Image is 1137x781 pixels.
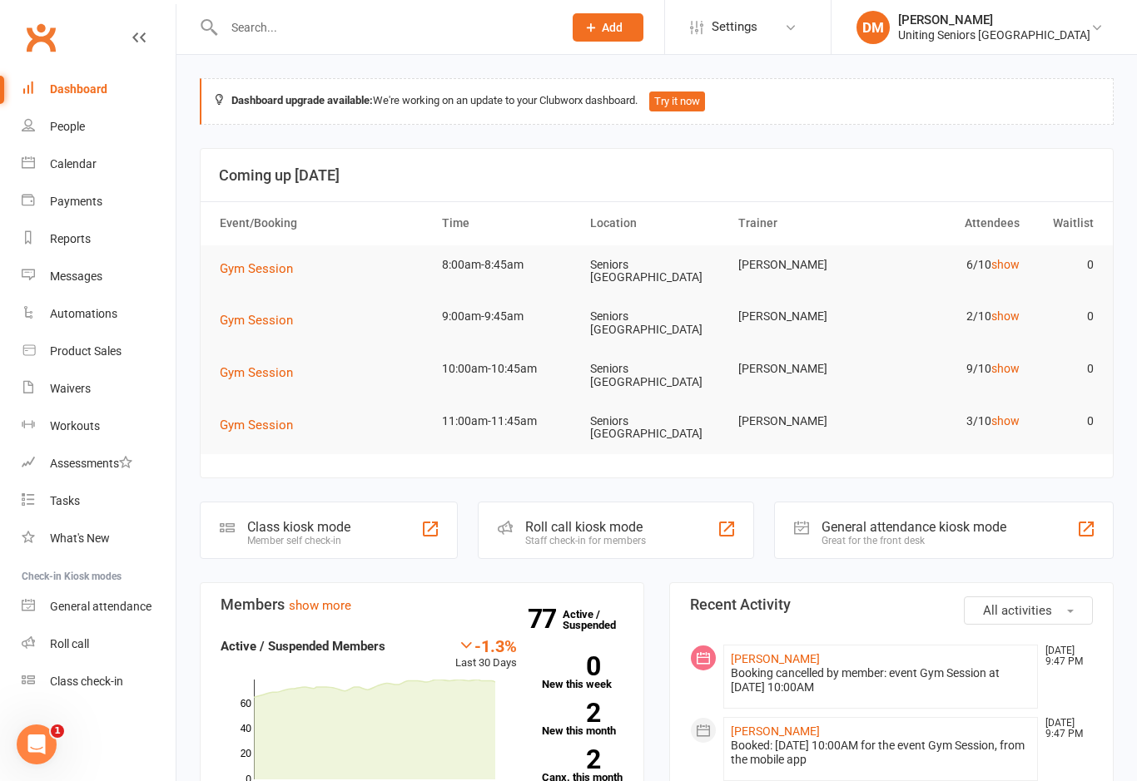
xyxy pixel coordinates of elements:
div: Roll call kiosk mode [525,519,646,535]
a: Tasks [22,482,176,520]
div: -1.3% [455,636,517,655]
td: [PERSON_NAME] [731,402,879,441]
a: Payments [22,183,176,220]
div: Great for the front desk [822,535,1006,546]
div: Class check-in [50,675,123,688]
a: show [991,309,1020,323]
a: show [991,362,1020,375]
td: 9:00am-9:45am [434,297,583,336]
iframe: Intercom live chat [17,724,57,764]
a: Messages [22,258,176,295]
div: Last 30 Days [455,636,517,672]
div: Member self check-in [247,535,350,546]
td: 0 [1027,245,1101,284]
a: Product Sales [22,333,176,370]
th: Location [583,202,731,245]
a: Automations [22,295,176,333]
div: Payments [50,195,102,208]
strong: 2 [542,747,600,772]
strong: Dashboard upgrade available: [231,94,373,106]
td: Seniors [GEOGRAPHIC_DATA] [583,402,731,454]
a: show more [289,598,351,613]
span: 1 [51,724,64,738]
a: Dashboard [22,71,176,108]
div: Messages [50,269,102,283]
a: Assessments [22,445,176,482]
div: DM [856,11,890,44]
a: Reports [22,220,176,258]
td: [PERSON_NAME] [731,297,879,336]
td: [PERSON_NAME] [731,349,879,388]
button: Gym Session [220,363,305,383]
h3: Recent Activity [690,596,1093,613]
span: All activities [983,603,1052,618]
time: [DATE] 9:47 PM [1037,718,1092,739]
div: Assessments [50,457,132,470]
div: Dashboard [50,82,107,96]
div: We're working on an update to your Clubworx dashboard. [200,78,1114,125]
div: Reports [50,232,91,245]
td: 9/10 [879,349,1027,388]
th: Time [434,202,583,245]
a: Waivers [22,370,176,408]
td: 0 [1027,402,1101,441]
div: Waivers [50,382,91,395]
button: Gym Session [220,310,305,330]
a: 77Active / Suspended [563,596,636,643]
div: What's New [50,531,110,545]
a: 0New this week [542,656,624,690]
input: Search... [219,16,551,39]
div: Tasks [50,494,80,507]
strong: Active / Suspended Members [221,639,385,654]
div: People [50,120,85,133]
th: Waitlist [1027,202,1101,245]
td: 6/10 [879,245,1027,284]
button: All activities [964,596,1093,625]
div: Automations [50,307,117,320]
a: Roll call [22,625,176,663]
td: [PERSON_NAME] [731,245,879,284]
span: Gym Session [220,261,293,276]
div: Calendar [50,157,97,171]
div: Uniting Seniors [GEOGRAPHIC_DATA] [898,27,1090,42]
th: Trainer [731,202,879,245]
time: [DATE] 9:47 PM [1037,645,1092,667]
div: Class kiosk mode [247,519,350,535]
td: 3/10 [879,402,1027,441]
button: Gym Session [220,259,305,279]
a: Workouts [22,408,176,445]
strong: 2 [542,700,600,725]
button: Gym Session [220,415,305,435]
td: 10:00am-10:45am [434,349,583,388]
a: Calendar [22,146,176,183]
span: Gym Session [220,313,293,328]
td: 0 [1027,297,1101,336]
td: Seniors [GEOGRAPHIC_DATA] [583,245,731,298]
span: Add [602,21,623,34]
div: Booking cancelled by member: event Gym Session at [DATE] 10:00AM [731,666,1030,694]
h3: Coming up [DATE] [219,167,1095,184]
th: Event/Booking [212,202,434,245]
a: Class kiosk mode [22,663,176,700]
td: Seniors [GEOGRAPHIC_DATA] [583,349,731,402]
td: 0 [1027,349,1101,388]
a: 2New this month [542,703,624,736]
button: Add [573,13,643,42]
div: Staff check-in for members [525,535,646,546]
a: General attendance kiosk mode [22,588,176,625]
td: 2/10 [879,297,1027,336]
strong: 0 [542,654,600,679]
span: Gym Session [220,365,293,380]
a: [PERSON_NAME] [731,652,820,665]
th: Attendees [879,202,1027,245]
td: 11:00am-11:45am [434,402,583,441]
span: Gym Session [220,418,293,433]
strong: 77 [528,606,563,631]
div: Roll call [50,637,89,650]
h3: Members [221,596,623,613]
div: [PERSON_NAME] [898,12,1090,27]
a: Clubworx [20,17,62,58]
div: General attendance kiosk mode [822,519,1006,535]
td: Seniors [GEOGRAPHIC_DATA] [583,297,731,349]
button: Try it now [649,91,705,111]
